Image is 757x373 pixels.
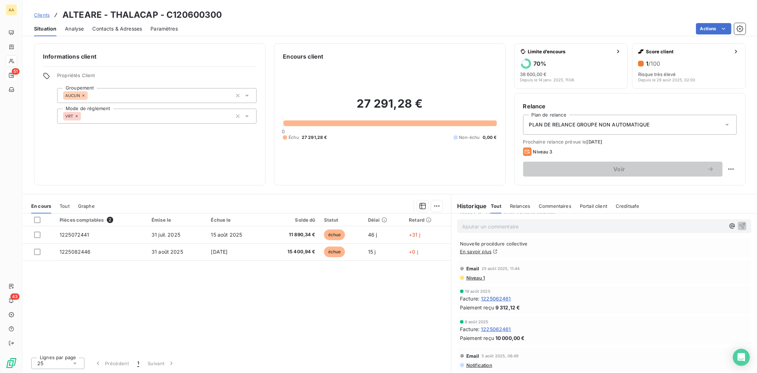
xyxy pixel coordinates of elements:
div: Délai [368,217,400,223]
span: +0 j [409,249,418,255]
span: PLAN DE RELANCE GROUPE NON AUTOMATIQUE [529,121,650,128]
span: Creditsafe [616,203,640,209]
span: Nouvelle procédure collective [460,241,748,247]
div: Échue le [211,217,261,223]
span: 5 août 2025, 08:49 [482,354,519,358]
span: Score client [646,49,730,54]
div: Statut [324,217,360,223]
span: Paiement reçu [460,334,494,342]
a: En savoir plus [460,249,492,254]
span: Non-échu [459,134,480,141]
div: Pièces comptables [60,217,143,223]
span: échue [324,247,345,257]
span: Notification [466,362,492,368]
span: Voir [532,166,707,172]
span: [DATE] [211,249,227,255]
span: Tout [491,203,501,209]
span: Contacts & Adresses [92,25,142,32]
button: 1 [133,356,143,371]
span: Portail client [580,203,607,209]
a: Clients [34,11,50,18]
span: Limite d’encours [528,49,613,54]
div: Émise le [152,217,202,223]
span: /100 [648,60,660,67]
span: 1225062461 [481,295,511,302]
span: Échu [289,134,299,141]
span: 9 312,12 € [495,304,520,311]
button: Limite d’encours70%38 600,00 €Depuis le 14 janv. 2025, 11:08 [514,43,628,89]
span: Situation [34,25,56,32]
span: 10 000,00 € [495,334,525,342]
div: Solde dû [270,217,315,223]
span: Email [466,353,479,359]
span: Clients [34,12,50,18]
button: Voir [523,162,723,177]
span: Prochaine relance prévue le [523,139,737,145]
span: 1 [137,360,139,367]
h6: 70 % [534,60,547,67]
h6: Encours client [283,52,323,61]
span: VRT [65,114,73,118]
span: Analyse [65,25,84,32]
span: 51 [12,68,20,75]
span: 15 400,94 € [270,248,315,255]
div: Open Intercom Messenger [733,349,750,366]
span: 31 août 2025 [152,249,183,255]
span: 25 août 2025, 11:44 [482,266,520,271]
span: AUCUN [65,93,80,98]
span: Risque très élevé [638,71,676,77]
span: Tout [60,203,70,209]
span: 2 [107,217,113,223]
span: En cours [31,203,51,209]
button: Score client1/100Risque très élevéDepuis le 29 août 2025, 02:00 [632,43,746,89]
button: Suivant [143,356,179,371]
span: 0 [282,129,285,134]
button: Précédent [90,356,133,371]
h6: Relance [523,102,737,110]
span: 43 [10,293,20,300]
img: Logo LeanPay [6,357,17,369]
button: Actions [696,23,731,34]
h6: 1 [646,60,660,67]
span: 15 j [368,249,376,255]
span: 1225062461 [481,325,511,333]
span: Depuis le 14 janv. 2025, 11:08 [520,78,575,82]
span: 0,00 € [483,134,497,141]
span: Email [466,266,479,271]
h3: ALTEARE - THALACAP - C120600300 [62,9,222,21]
span: Facture : [460,295,479,302]
div: AA [6,4,17,16]
span: Propriétés Client [57,72,257,82]
h2: 27 291,28 € [283,97,497,118]
div: Retard [409,217,447,223]
span: Niveau 1 [466,275,485,281]
span: Paramètres [150,25,178,32]
span: 38 600,00 € [520,71,547,77]
span: 19 août 2025 [465,289,490,293]
span: Relances [510,203,530,209]
span: Depuis le 29 août 2025, 02:00 [638,78,695,82]
span: Commentaires [539,203,571,209]
span: Niveau 3 [533,149,553,155]
span: 31 juil. 2025 [152,232,180,238]
span: 8 août 2025 [465,320,489,324]
span: [DATE] [587,139,603,145]
span: 11 890,34 € [270,231,315,238]
h6: Informations client [43,52,257,61]
span: Graphe [78,203,95,209]
span: Paiement reçu [460,304,494,311]
span: 46 j [368,232,377,238]
span: 1225072441 [60,232,89,238]
span: 15 août 2025 [211,232,242,238]
span: échue [324,229,345,240]
span: 1225082446 [60,249,91,255]
h6: Historique [451,202,487,210]
span: 27 291,28 € [302,134,327,141]
span: 25 [37,360,43,367]
span: Facture : [460,325,479,333]
span: +31 j [409,232,420,238]
input: Ajouter une valeur [81,113,87,119]
input: Ajouter une valeur [88,92,93,99]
